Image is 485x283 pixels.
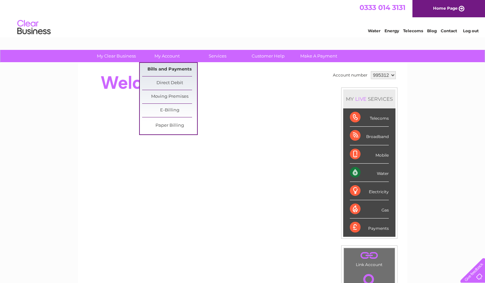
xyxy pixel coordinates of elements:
[350,127,389,145] div: Broadband
[350,145,389,164] div: Mobile
[441,28,457,33] a: Contact
[344,248,395,269] td: Link Account
[360,3,405,12] a: 0333 014 3131
[139,50,194,62] a: My Account
[142,76,197,90] a: Direct Debit
[463,28,479,33] a: Log out
[241,50,296,62] a: Customer Help
[142,104,197,117] a: E-Billing
[142,63,197,76] a: Bills and Payments
[86,4,400,32] div: Clear Business is a trading name of Verastar Limited (registered in [GEOGRAPHIC_DATA] No. 3667643...
[427,28,437,33] a: Blog
[89,50,144,62] a: My Clear Business
[331,70,369,81] td: Account number
[368,28,380,33] a: Water
[350,164,389,182] div: Water
[403,28,423,33] a: Telecoms
[350,108,389,127] div: Telecoms
[343,89,395,108] div: MY SERVICES
[354,96,368,102] div: LIVE
[346,250,393,261] a: .
[350,200,389,218] div: Gas
[17,17,51,38] img: logo.png
[291,50,346,62] a: Make A Payment
[142,90,197,103] a: Moving Premises
[190,50,245,62] a: Services
[350,182,389,200] div: Electricity
[384,28,399,33] a: Energy
[350,218,389,236] div: Payments
[142,119,197,132] a: Paper Billing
